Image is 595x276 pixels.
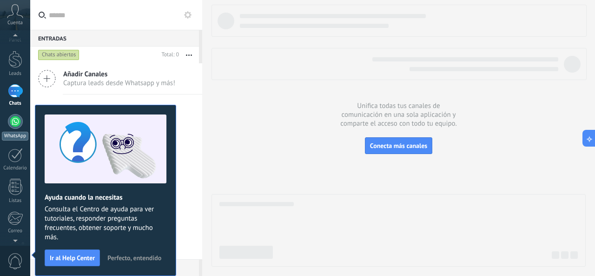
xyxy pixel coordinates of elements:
span: Ir al Help Center [50,255,95,261]
button: Ir al Help Center [45,249,100,266]
span: Perfecto, entendido [107,255,161,261]
div: WhatsApp [2,132,28,141]
div: Leads [2,71,29,77]
h2: Ayuda cuando la necesitas [45,193,166,202]
div: Total: 0 [158,50,179,60]
div: Correo [2,228,29,234]
span: Añadir Canales [63,70,175,79]
button: Perfecto, entendido [103,251,165,265]
div: Chats [2,101,29,107]
div: Chats abiertos [38,49,79,61]
div: Listas [2,198,29,204]
span: Captura leads desde Whatsapp y más! [63,79,175,88]
button: Conecta más canales [365,137,432,154]
span: Cuenta [7,20,23,26]
div: Entradas [30,30,199,47]
div: Calendario [2,165,29,171]
span: Conecta más canales [370,141,427,150]
span: Consulta el Centro de ayuda para ver tutoriales, responder preguntas frecuentes, obtener soporte ... [45,205,166,242]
